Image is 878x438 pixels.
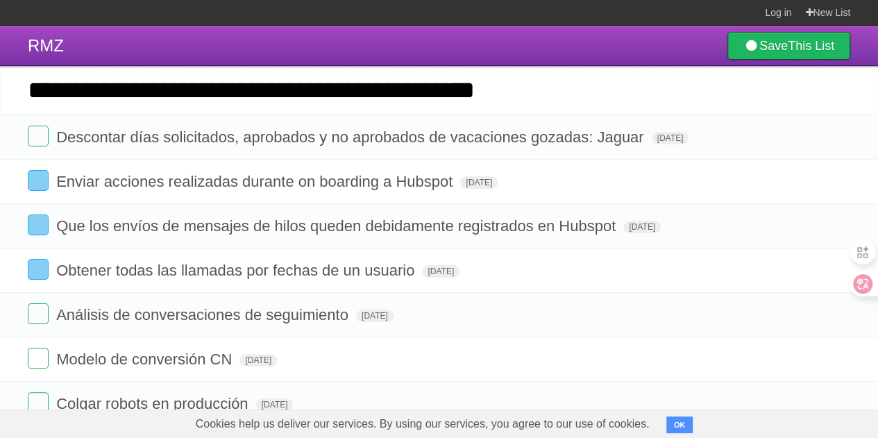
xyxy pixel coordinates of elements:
label: Done [28,214,49,235]
span: Descontar días solicitados, aprobados y no aprobados de vacaciones gozadas: Jaguar [56,128,647,146]
span: [DATE] [422,265,459,278]
label: Done [28,348,49,369]
a: SaveThis List [727,32,850,60]
b: This List [788,39,834,53]
span: Colgar robots en producción [56,395,251,412]
span: Modelo de conversión CN [56,351,235,368]
span: [DATE] [623,221,661,233]
span: Enviar acciones realizadas durante on boarding a Hubspot [56,173,456,190]
label: Done [28,259,49,280]
label: Done [28,126,49,146]
span: [DATE] [239,354,277,367]
span: Análisis de conversaciones de seguimiento [56,306,352,323]
span: Obtener todas las llamadas por fechas de un usuario [56,262,418,279]
button: OK [666,416,693,433]
span: Que los envíos de mensajes de hilos queden debidamente registrados en Hubspot [56,217,619,235]
label: Done [28,392,49,413]
span: [DATE] [652,132,689,144]
span: RMZ [28,36,64,55]
label: Done [28,170,49,191]
span: [DATE] [460,176,498,189]
label: Done [28,303,49,324]
span: [DATE] [356,310,394,322]
span: Cookies help us deliver our services. By using our services, you agree to our use of cookies. [182,410,664,438]
span: [DATE] [256,398,294,411]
